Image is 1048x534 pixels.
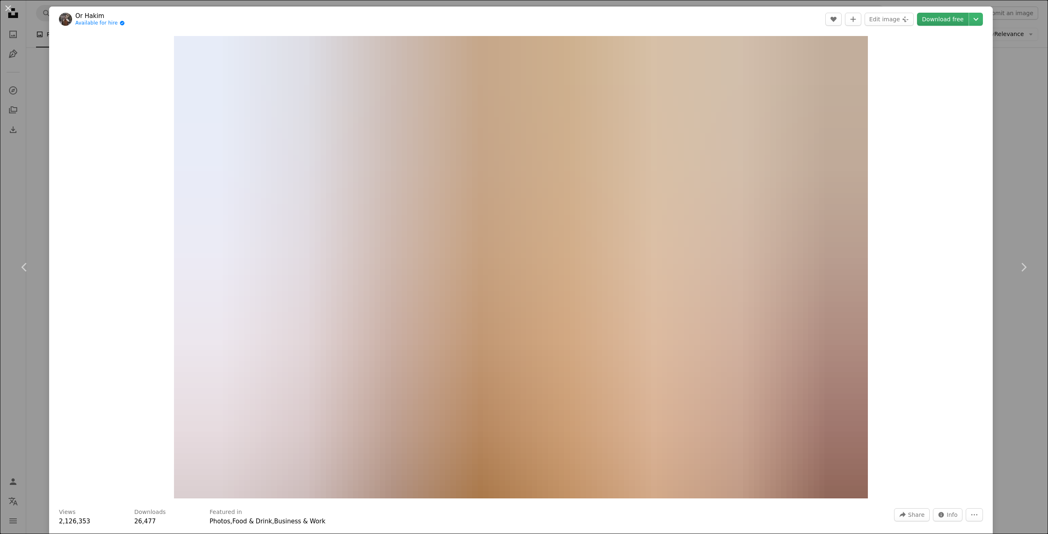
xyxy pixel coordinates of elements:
button: More Actions [966,508,983,521]
a: Business & Work [274,518,325,525]
button: Share this image [894,508,929,521]
button: Stats about this image [933,508,963,521]
span: , [230,518,233,525]
a: Photos [210,518,230,525]
span: Info [947,509,958,521]
a: Next [999,228,1048,306]
button: Zoom in on this image [174,36,868,498]
img: Go to Or Hakim's profile [59,13,72,26]
h3: Views [59,508,76,516]
a: Download free [917,13,969,26]
h3: Downloads [134,508,166,516]
span: Share [908,509,924,521]
span: 26,477 [134,518,156,525]
button: Like [825,13,842,26]
a: Or Hakim [75,12,125,20]
span: 2,126,353 [59,518,90,525]
h3: Featured in [210,508,242,516]
button: Add to Collection [845,13,861,26]
a: Available for hire [75,20,125,27]
button: Edit image [865,13,914,26]
a: Food & Drink [232,518,272,525]
img: a person cutting up vegetables on a cutting board [174,36,868,498]
span: , [272,518,274,525]
button: Choose download size [969,13,983,26]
